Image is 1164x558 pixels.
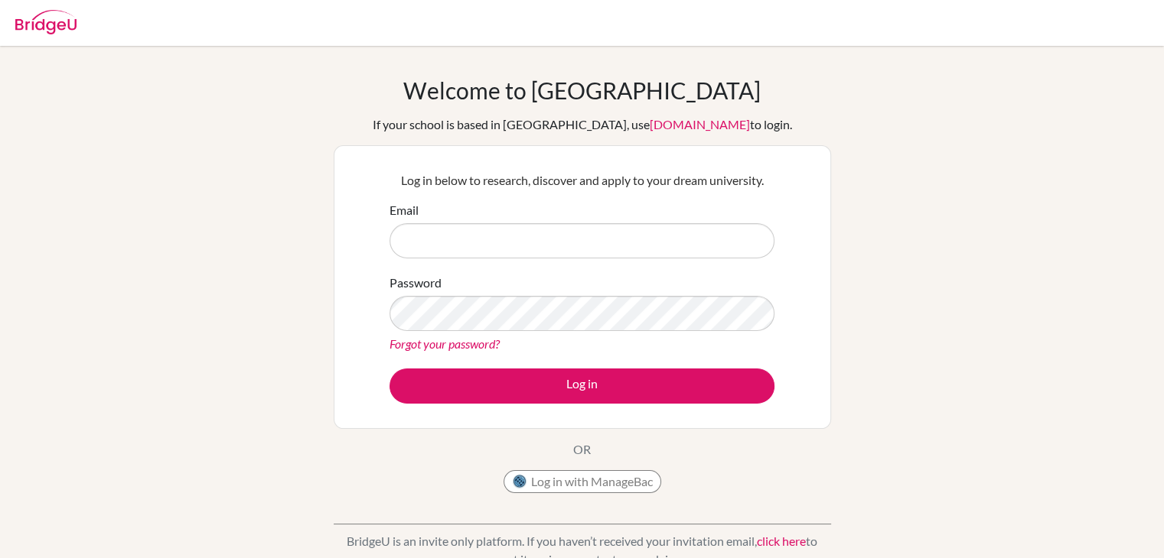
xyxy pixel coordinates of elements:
[390,274,442,292] label: Password
[403,76,761,104] h1: Welcome to [GEOGRAPHIC_DATA]
[757,534,806,548] a: click here
[573,440,591,459] p: OR
[650,117,750,131] a: [DOMAIN_NAME]
[390,336,500,351] a: Forgot your password?
[390,171,774,190] p: Log in below to research, discover and apply to your dream university.
[390,368,774,404] button: Log in
[504,470,661,493] button: Log in with ManageBac
[373,115,792,134] div: If your school is based in [GEOGRAPHIC_DATA], use to login.
[15,10,77,34] img: Bridge-U
[390,201,419,219] label: Email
